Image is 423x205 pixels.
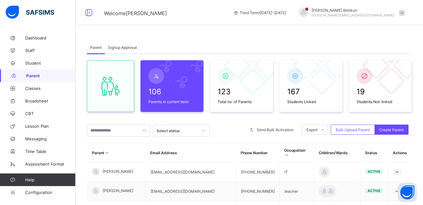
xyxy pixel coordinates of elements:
span: Assessment Format [25,161,76,167]
span: 123 [218,87,265,96]
span: Bulk Upload Parent [336,127,370,132]
th: Actions [388,143,412,162]
span: Dashboard [25,35,76,40]
span: Student [25,61,76,66]
span: Signup Approval [108,45,137,50]
span: Lesson Plan [25,124,76,129]
td: [EMAIL_ADDRESS][DOMAIN_NAME] [146,182,236,201]
span: 167 [287,87,334,96]
th: Email Address [146,143,236,162]
td: IT [279,162,314,182]
span: [PERSON_NAME] Ibitokun [312,8,394,13]
td: [EMAIL_ADDRESS][DOMAIN_NAME] [146,162,236,182]
th: Phone Number [236,143,279,162]
span: Welcome [PERSON_NAME] [104,10,167,16]
span: CBT [25,111,76,116]
th: Status [360,143,388,162]
span: Students Not-linked [357,99,404,104]
th: Parent [87,143,146,162]
span: [PERSON_NAME] [103,188,133,193]
span: Export [306,127,317,132]
td: teacher [279,182,314,201]
span: Configuration [25,190,75,195]
i: Sort in Ascending Order [284,153,289,157]
button: Open asap [398,183,417,202]
span: [PERSON_NAME] [103,169,133,174]
th: Occupation [279,143,314,162]
span: Send Bulk Activation [257,127,294,132]
span: Staff [25,48,76,53]
span: Parent [90,45,102,50]
td: [PHONE_NUMBER] [236,162,279,182]
span: Parents in current term [148,99,196,104]
div: Select status [157,128,198,133]
i: Sort in Ascending Order [104,150,110,155]
span: active [368,169,380,174]
span: Parent [26,73,76,78]
span: session/term information [233,10,286,15]
td: [PHONE_NUMBER] [236,182,279,201]
span: Total no. of Parents [218,99,265,104]
img: safsims [6,6,54,19]
span: Classes [25,86,76,91]
span: Messaging [25,136,76,141]
span: Help [25,177,75,182]
span: Time Table [25,149,76,154]
span: 19 [357,87,404,96]
span: Create Parent [379,127,404,132]
div: OlufemiIbitokun [293,8,408,18]
span: Students Linked [287,99,334,104]
span: Broadsheet [25,98,76,103]
span: 106 [148,87,196,96]
span: [PERSON_NAME][EMAIL_ADDRESS][DOMAIN_NAME] [312,13,394,17]
th: Children/Wards [314,143,360,162]
span: active [368,189,380,193]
